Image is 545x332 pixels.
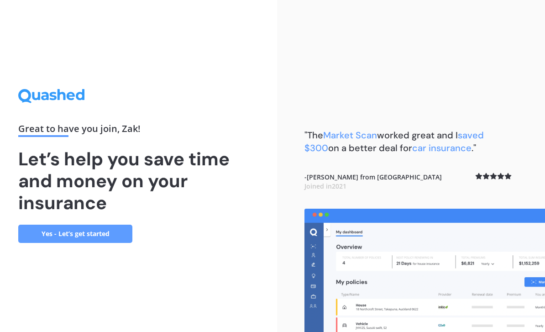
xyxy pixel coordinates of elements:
span: saved $300 [304,129,484,154]
h1: Let’s help you save time and money on your insurance [18,148,259,214]
a: Yes - Let’s get started [18,225,132,243]
b: "The worked great and I on a better deal for ." [304,129,484,154]
b: - [PERSON_NAME] from [GEOGRAPHIC_DATA] [304,173,442,190]
span: Joined in 2021 [304,182,346,190]
img: dashboard.webp [304,209,545,332]
span: Market Scan [323,129,377,141]
span: car insurance [412,142,472,154]
div: Great to have you join , Zak ! [18,124,259,137]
